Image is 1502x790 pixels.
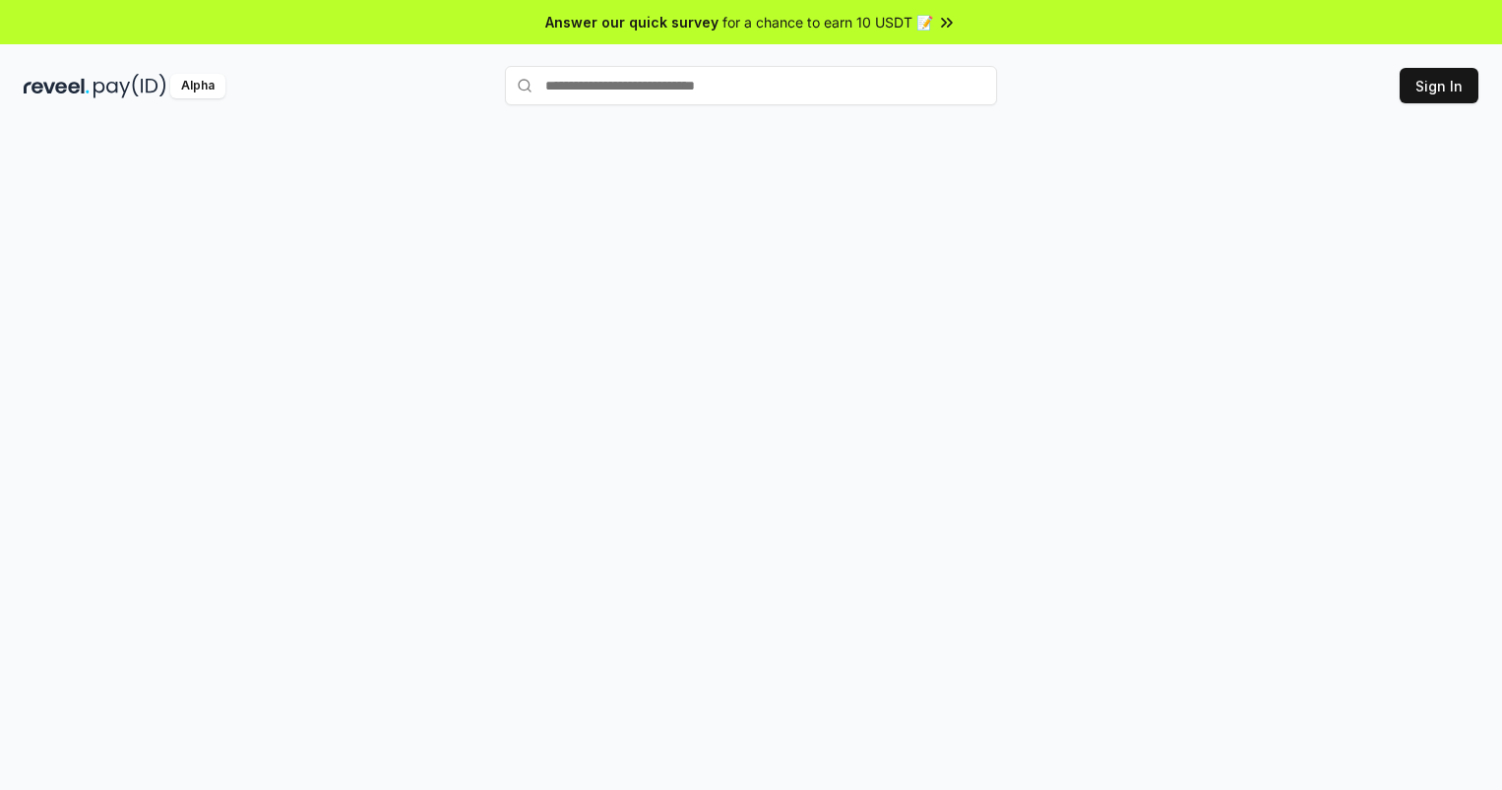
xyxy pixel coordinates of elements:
img: reveel_dark [24,74,90,98]
img: pay_id [94,74,166,98]
div: Alpha [170,74,225,98]
button: Sign In [1400,68,1478,103]
span: for a chance to earn 10 USDT 📝 [722,12,933,32]
span: Answer our quick survey [545,12,719,32]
